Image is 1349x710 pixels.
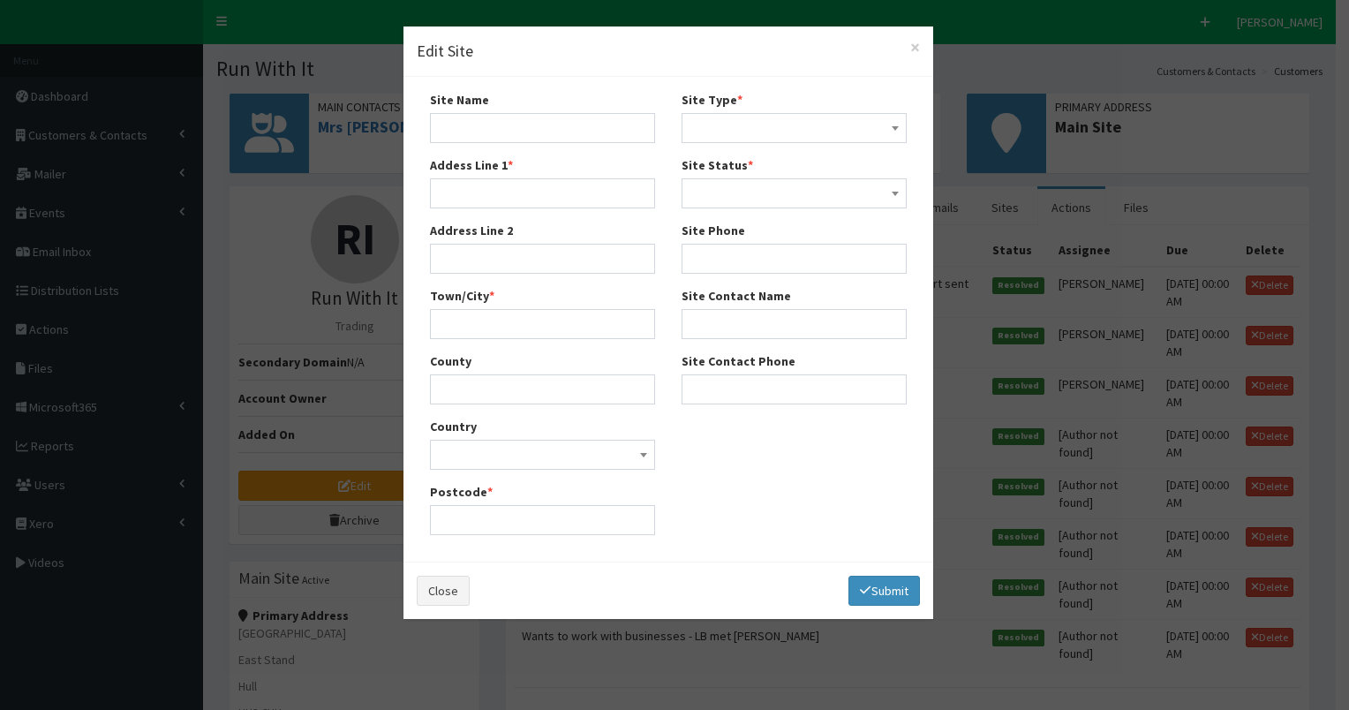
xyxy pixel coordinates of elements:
button: Submit [848,576,919,606]
button: Close [910,38,920,57]
label: Postcode [430,483,493,501]
label: Country [430,418,477,435]
label: Site Phone [682,222,745,239]
button: Close [417,576,470,606]
label: Town/City [430,287,494,305]
span: × [910,35,920,59]
h4: Edit Site [417,40,920,63]
label: Site Contact Phone [682,352,795,370]
label: Site Contact Name [682,287,791,305]
label: Site Status [682,156,753,174]
label: Addess Line 1 [430,156,513,174]
label: Site Type [682,91,742,109]
label: Site Name [430,91,489,109]
label: County [430,352,471,370]
label: Address Line 2 [430,222,513,239]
